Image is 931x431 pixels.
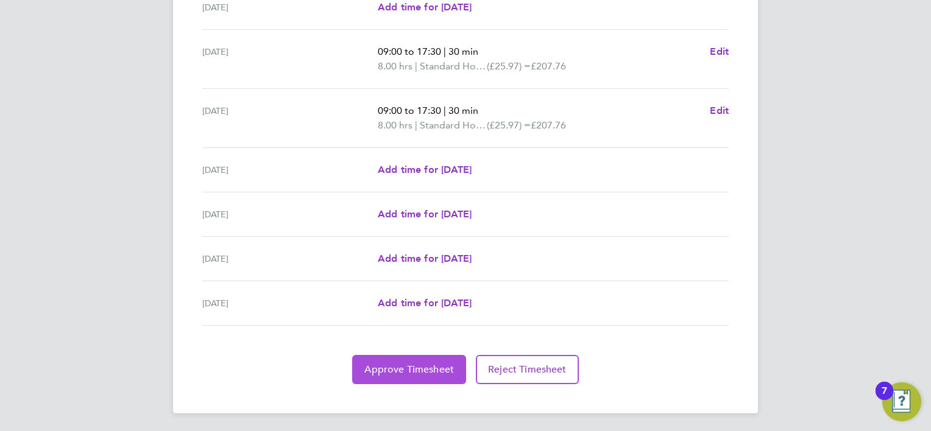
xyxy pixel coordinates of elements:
[202,296,378,310] div: [DATE]
[378,207,472,222] a: Add time for [DATE]
[378,1,472,13] span: Add time for [DATE]
[710,46,729,57] span: Edit
[378,46,441,57] span: 09:00 to 17:30
[415,119,417,131] span: |
[378,60,412,72] span: 8.00 hrs
[448,46,478,57] span: 30 min
[531,60,566,72] span: £207.76
[476,355,579,384] button: Reject Timesheet
[444,46,446,57] span: |
[882,382,921,421] button: Open Resource Center, 7 new notifications
[710,103,729,118] a: Edit
[420,59,487,74] span: Standard Hourly
[448,105,478,116] span: 30 min
[488,363,567,376] span: Reject Timesheet
[364,363,454,376] span: Approve Timesheet
[378,297,472,309] span: Add time for [DATE]
[487,60,531,72] span: (£25.97) =
[202,103,378,133] div: [DATE]
[202,44,378,74] div: [DATE]
[202,251,378,266] div: [DATE]
[710,44,729,59] a: Edit
[202,207,378,222] div: [DATE]
[415,60,417,72] span: |
[378,164,472,175] span: Add time for [DATE]
[487,119,531,131] span: (£25.97) =
[710,105,729,116] span: Edit
[378,253,472,264] span: Add time for [DATE]
[378,296,472,310] a: Add time for [DATE]
[882,391,887,407] div: 7
[420,118,487,133] span: Standard Hourly
[378,119,412,131] span: 8.00 hrs
[531,119,566,131] span: £207.76
[378,105,441,116] span: 09:00 to 17:30
[352,355,466,384] button: Approve Timesheet
[378,208,472,220] span: Add time for [DATE]
[378,163,472,177] a: Add time for [DATE]
[378,251,472,266] a: Add time for [DATE]
[202,163,378,177] div: [DATE]
[444,105,446,116] span: |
